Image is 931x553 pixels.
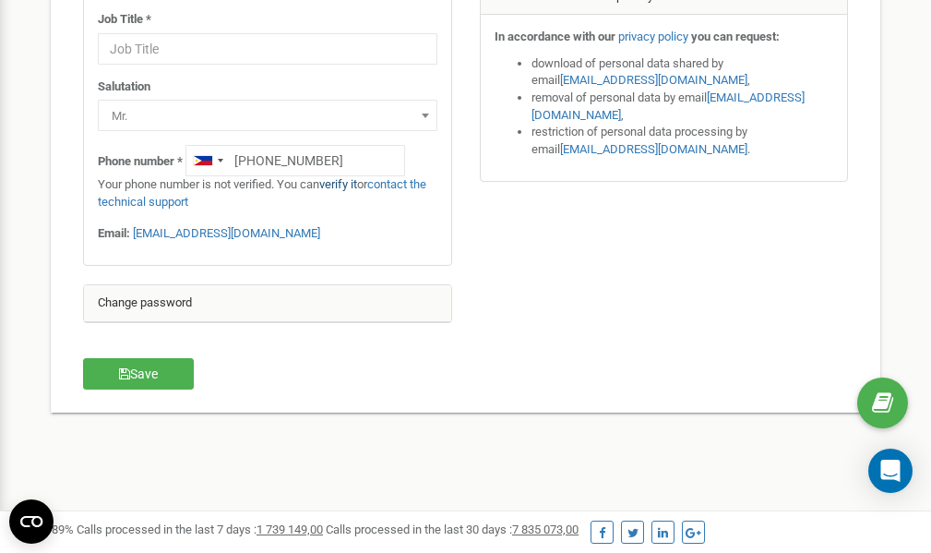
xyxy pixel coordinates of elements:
[531,90,834,124] li: removal of personal data by email ,
[98,226,130,240] strong: Email:
[691,30,780,43] strong: you can request:
[185,145,405,176] input: +1-800-555-55-55
[77,523,323,536] span: Calls processed in the last 7 days :
[9,499,54,544] button: Open CMP widget
[98,176,437,210] p: Your phone number is not verified. You can or
[98,153,183,171] label: Phone number *
[104,103,431,129] span: Mr.
[512,523,579,536] u: 7 835 073,00
[531,55,834,90] li: download of personal data shared by email ,
[98,78,150,96] label: Salutation
[98,11,151,29] label: Job Title *
[257,523,323,536] u: 1 739 149,00
[326,523,579,536] span: Calls processed in the last 30 days :
[531,90,805,122] a: [EMAIL_ADDRESS][DOMAIN_NAME]
[98,100,437,131] span: Mr.
[83,358,194,390] button: Save
[98,33,437,65] input: Job Title
[560,142,747,156] a: [EMAIL_ADDRESS][DOMAIN_NAME]
[560,73,747,87] a: [EMAIL_ADDRESS][DOMAIN_NAME]
[868,449,913,493] div: Open Intercom Messenger
[98,177,426,209] a: contact the technical support
[531,124,834,158] li: restriction of personal data processing by email .
[186,146,229,175] div: Telephone country code
[84,285,451,322] div: Change password
[495,30,615,43] strong: In accordance with our
[133,226,320,240] a: [EMAIL_ADDRESS][DOMAIN_NAME]
[319,177,357,191] a: verify it
[618,30,688,43] a: privacy policy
